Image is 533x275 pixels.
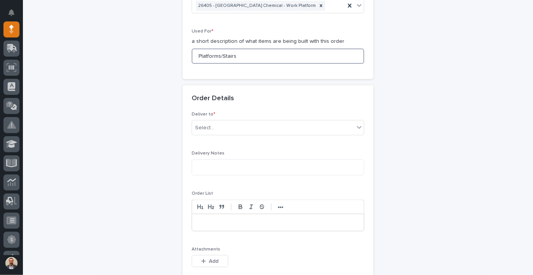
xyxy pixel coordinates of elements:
div: 26405 - [GEOGRAPHIC_DATA] Chemical - Work Platform [196,1,317,11]
button: ••• [275,202,286,212]
span: Order List [192,191,213,196]
span: Deliver to [192,112,215,117]
button: Notifications [3,5,19,21]
span: Used For [192,29,213,34]
h2: Order Details [192,94,234,103]
button: Add [192,255,228,267]
span: Attachments [192,247,220,252]
span: Add [209,258,219,265]
div: Notifications [10,9,19,21]
div: Select... [195,124,214,132]
p: a short description of what items are being built with this order [192,37,364,46]
button: users-avatar [3,255,19,271]
span: Delivery Notes [192,151,225,156]
strong: ••• [278,204,284,210]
